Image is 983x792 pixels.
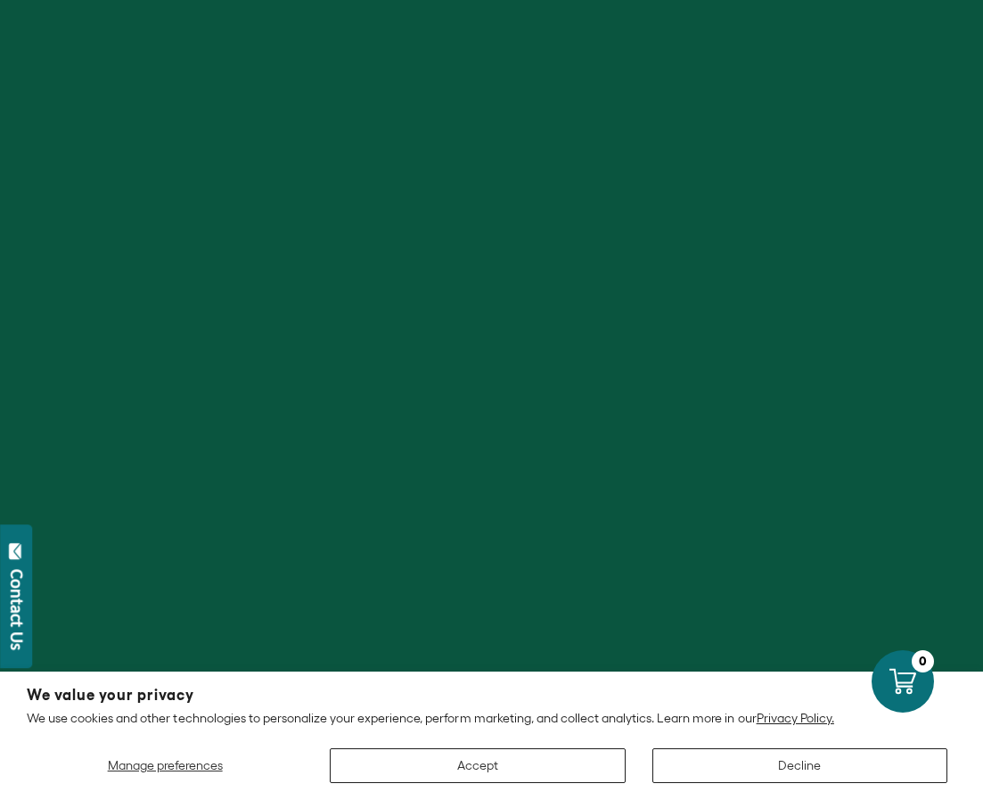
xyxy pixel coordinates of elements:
[757,711,834,725] a: Privacy Policy.
[330,748,625,783] button: Accept
[27,688,956,703] h2: We value your privacy
[8,569,26,650] div: Contact Us
[912,650,934,672] div: 0
[108,758,223,772] span: Manage preferences
[27,710,956,726] p: We use cookies and other technologies to personalize your experience, perform marketing, and coll...
[27,748,303,783] button: Manage preferences
[652,748,947,783] button: Decline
